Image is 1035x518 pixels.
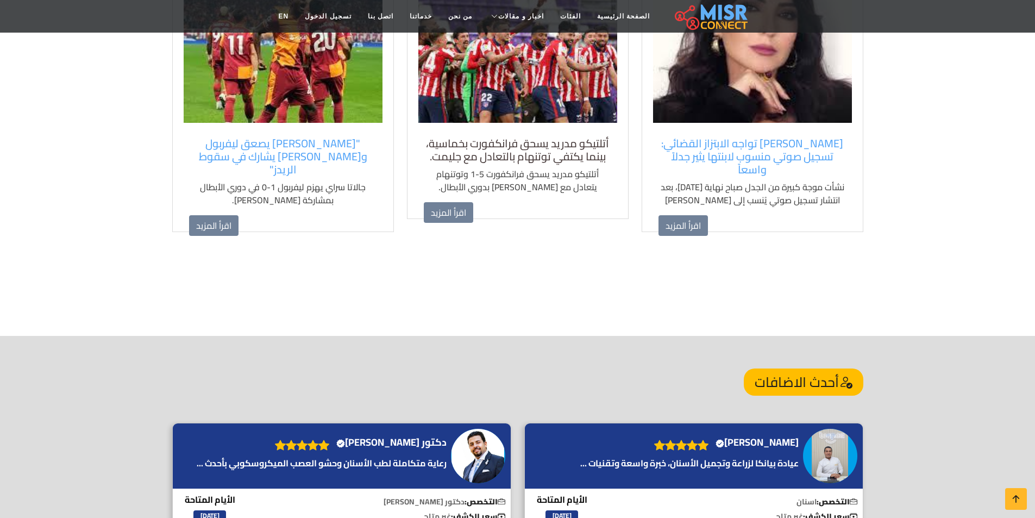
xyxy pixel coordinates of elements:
[336,436,447,448] h4: دكتور [PERSON_NAME]
[189,215,239,236] a: اقرأ المزيد
[578,457,801,470] a: عيادة بيانكا لزراعة وتجميل الأسنان، خبرة واسعة وتقنيات ...
[271,6,297,27] a: EN
[803,429,857,483] img: الدكتور محمد محسن محمد
[336,439,345,448] svg: Verified account
[498,11,544,21] span: اخبار و مقالات
[658,180,846,207] p: نشأت موجة كبيرة من الجدل صباح نهاية [DATE]، بعد انتشار تسجيل صوتي يُنسب إلى [PERSON_NAME]
[465,495,505,509] b: التخصص:
[451,429,505,483] img: دكتور مينا محب
[402,6,440,27] a: خدماتنا
[817,495,857,509] b: التخصص:
[424,202,473,223] a: اقرأ المزيد
[360,6,402,27] a: اتصل بنا
[335,434,449,451] a: دكتور [PERSON_NAME]
[675,3,748,30] img: main.misr_connect
[189,137,377,176] a: "[PERSON_NAME] يصعق ليفربول و[PERSON_NAME] يشارك في سقوط الريدز"
[424,167,612,194] p: أتلتيكو مدريد يسحق فرانكفورت 5-1 وتوتنهام يتعادل مع [PERSON_NAME] بدوري الأبطال.
[658,215,708,236] a: اقرأ المزيد
[744,369,863,396] h4: أحدث الاضافات
[552,6,589,27] a: الفئات
[716,436,799,448] h4: [PERSON_NAME]
[189,180,377,207] p: جالاتا سراي يهزم ليفربول 1-0 في دوري الأبطال بمشاركة [PERSON_NAME].
[589,6,658,27] a: الصفحة الرئيسية
[714,434,801,451] a: [PERSON_NAME]
[612,496,863,508] p: اسنان
[424,137,612,163] a: أتلتيكو مدريد يسحق فرانكفورت بخماسية، بينما يكتفي توتنهام بالتعادل مع جليمت.
[658,137,846,176] a: [PERSON_NAME] تواجه الابتزاز القضائي: تسجيل صوتي منسوب لابنتها يثير جدلاً واسعاً
[480,6,552,27] a: اخبار و مقالات
[260,496,511,508] p: دكتور [PERSON_NAME]
[440,6,480,27] a: من نحن
[194,457,449,470] a: رعاية متكاملة لطب الأسنان وحشو العصب الميكروسكوبي بأحدث ...
[716,439,724,448] svg: Verified account
[297,6,359,27] a: تسجيل الدخول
